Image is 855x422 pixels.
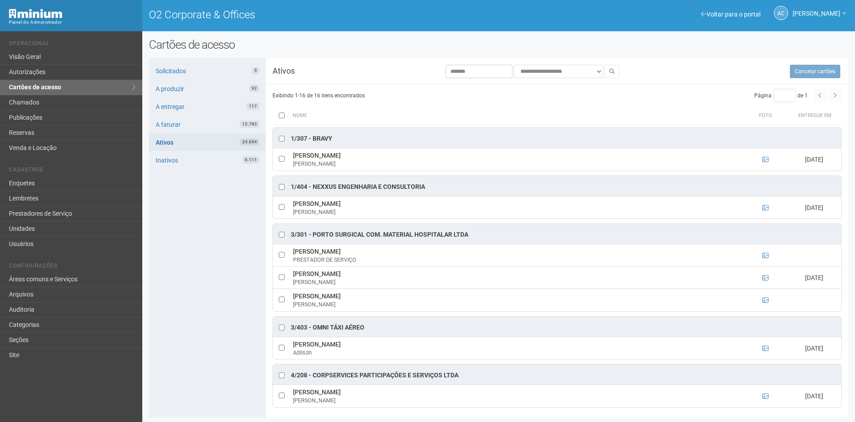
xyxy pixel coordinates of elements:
[291,230,468,239] div: 3/301 - PORTO SURGICAL COM. MATERIAL HOSPITALAR LTDA
[762,252,768,259] a: Ver foto
[293,208,741,216] div: [PERSON_NAME]
[291,267,743,289] td: [PERSON_NAME]
[754,92,808,99] span: Página de 1
[149,98,265,115] a: A entregar117
[805,204,823,211] span: [DATE]
[762,393,768,400] a: Ver foto
[291,183,425,192] div: 1/404 - Nexxus Engenharia e Consultoria
[252,67,259,74] span: 5
[266,67,363,75] h3: Ativos
[805,156,823,163] span: [DATE]
[243,156,259,163] span: 6.111
[762,204,768,211] a: Ver foto
[9,167,136,176] li: Cadastros
[293,397,741,405] div: [PERSON_NAME]
[293,349,741,357] div: Adilson
[247,103,259,110] span: 117
[293,278,741,286] div: [PERSON_NAME]
[774,6,788,20] a: AC
[793,1,840,17] span: Ana Carla de Carvalho Silva
[762,156,768,163] a: Ver foto
[762,297,768,304] a: Ver foto
[291,371,458,380] div: 4/208 - CORPSERVICES PARTICIPAÇÕES E SERVIÇOS LTDA
[9,9,62,18] img: Minium
[149,116,265,133] a: A faturar12.783
[805,393,823,400] span: [DATE]
[291,337,743,359] td: [PERSON_NAME]
[293,256,741,264] div: PRESTADOR DE SERVIÇO
[149,38,848,51] h2: Cartões de acesso
[805,274,823,281] span: [DATE]
[149,9,492,21] h1: O2 Corporate & Offices
[291,385,743,407] td: [PERSON_NAME]
[249,85,259,92] span: 92
[9,18,136,26] div: Painel do Administrador
[149,152,265,169] a: Inativos6.111
[291,148,743,171] td: [PERSON_NAME]
[291,196,743,218] td: [PERSON_NAME]
[291,323,364,332] div: 3/403 - OMNI TÁXI AÉREO
[762,274,768,281] a: Ver foto
[291,289,743,311] td: [PERSON_NAME]
[9,40,136,50] li: Operacional
[293,301,741,309] div: [PERSON_NAME]
[793,11,846,18] a: [PERSON_NAME]
[291,244,743,267] td: [PERSON_NAME]
[149,80,265,97] a: A produzir92
[149,134,265,151] a: Ativos24.654
[798,113,831,118] span: Entregue em
[701,11,760,18] a: Voltar para o portal
[240,138,259,146] span: 24.654
[273,92,365,99] span: Exibindo 1-16 de 16 itens encontrados
[240,121,259,128] span: 12.783
[291,134,332,143] div: 1/307 - Bravy
[293,160,741,168] div: [PERSON_NAME]
[805,345,823,352] span: [DATE]
[290,107,743,125] th: Nome
[149,63,265,79] a: Solicitados5
[762,345,768,352] a: Ver foto
[9,263,136,272] li: Configurações
[743,107,788,125] th: Foto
